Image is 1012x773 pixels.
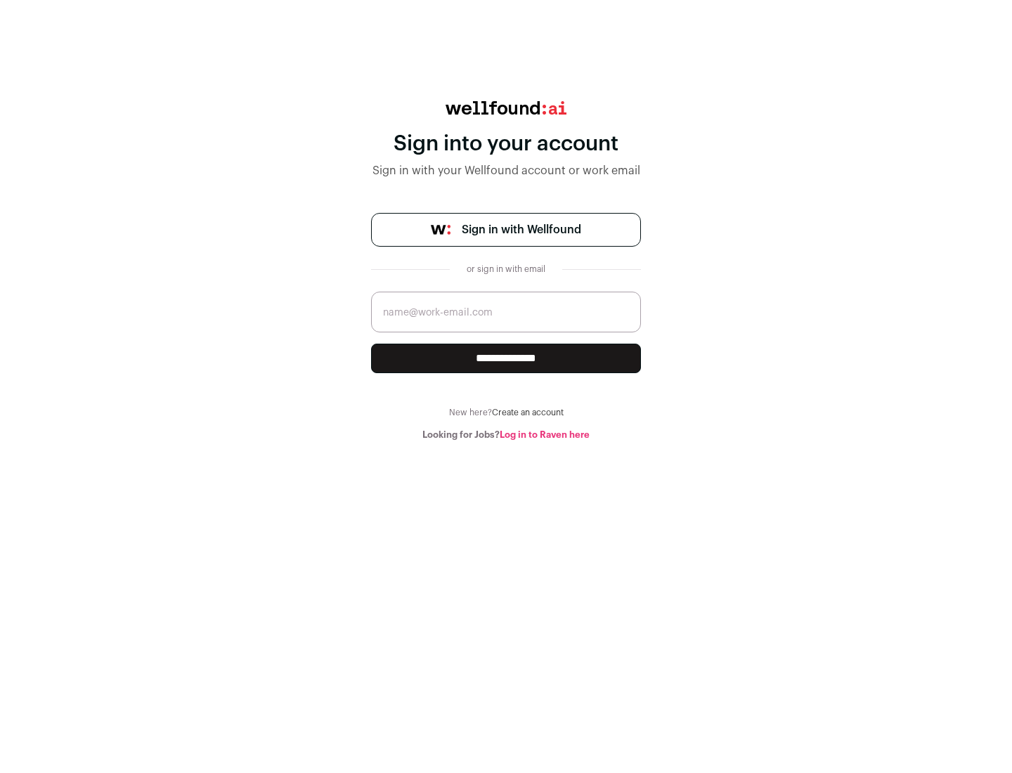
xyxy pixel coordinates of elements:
[462,221,581,238] span: Sign in with Wellfound
[431,225,450,235] img: wellfound-symbol-flush-black-fb3c872781a75f747ccb3a119075da62bfe97bd399995f84a933054e44a575c4.png
[371,213,641,247] a: Sign in with Wellfound
[500,430,590,439] a: Log in to Raven here
[371,292,641,332] input: name@work-email.com
[446,101,566,115] img: wellfound:ai
[371,131,641,157] div: Sign into your account
[492,408,564,417] a: Create an account
[371,429,641,441] div: Looking for Jobs?
[461,264,551,275] div: or sign in with email
[371,162,641,179] div: Sign in with your Wellfound account or work email
[371,407,641,418] div: New here?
